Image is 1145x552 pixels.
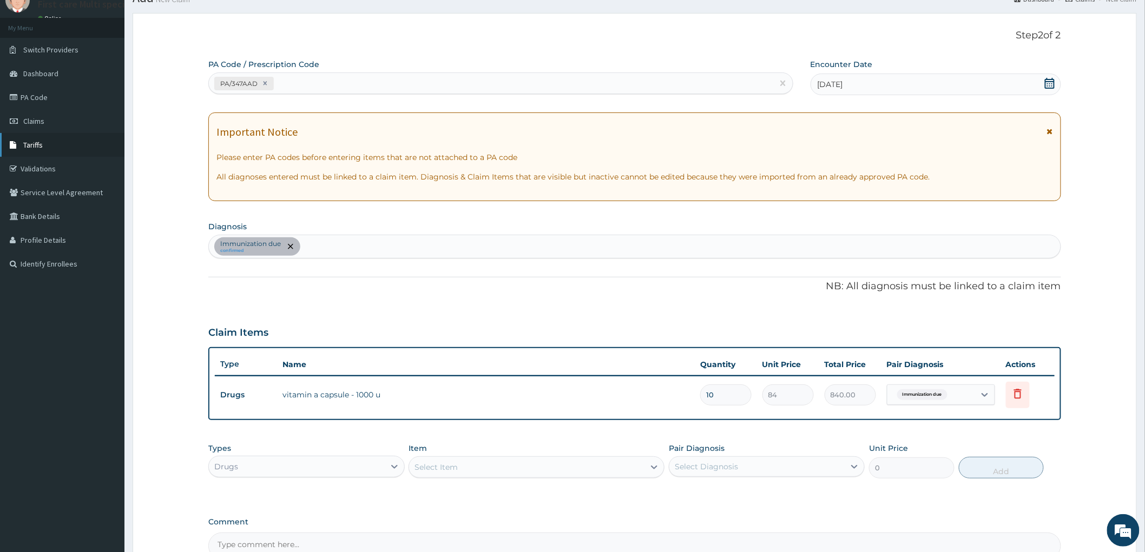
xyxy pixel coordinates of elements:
[216,152,1053,163] p: Please enter PA codes before entering items that are not attached to a PA code
[897,389,947,400] span: Immunization due
[277,384,695,405] td: vitamin a capsule - 1000 u
[23,116,44,126] span: Claims
[20,54,44,81] img: d_794563401_company_1708531726252_794563401
[869,443,908,454] label: Unit Price
[208,221,247,232] label: Diagnosis
[286,242,295,251] span: remove selection option
[1001,354,1055,375] th: Actions
[959,457,1044,478] button: Add
[881,354,1001,375] th: Pair Diagnosis
[409,443,427,454] label: Item
[208,517,1061,527] label: Comment
[217,77,259,90] div: PA/347AAD
[220,240,281,248] p: Immunization due
[208,30,1061,42] p: Step 2 of 2
[414,462,458,473] div: Select Item
[215,385,277,405] td: Drugs
[208,327,268,339] h3: Claim Items
[177,5,203,31] div: Minimize live chat window
[5,295,206,333] textarea: Type your message and hit 'Enter'
[23,45,78,55] span: Switch Providers
[818,79,843,90] span: [DATE]
[214,461,238,472] div: Drugs
[208,444,231,453] label: Types
[208,280,1061,294] p: NB: All diagnosis must be linked to a claim item
[208,59,319,70] label: PA Code / Prescription Code
[675,461,738,472] div: Select Diagnosis
[216,171,1053,182] p: All diagnoses entered must be linked to a claim item. Diagnosis & Claim Items that are visible bu...
[811,59,873,70] label: Encounter Date
[819,354,881,375] th: Total Price
[669,443,725,454] label: Pair Diagnosis
[56,61,182,75] div: Chat with us now
[38,15,64,22] a: Online
[63,136,149,245] span: We're online!
[215,354,277,374] th: Type
[757,354,819,375] th: Unit Price
[220,248,281,254] small: confirmed
[277,354,695,375] th: Name
[216,126,298,138] h1: Important Notice
[23,69,58,78] span: Dashboard
[23,140,43,150] span: Tariffs
[695,354,757,375] th: Quantity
